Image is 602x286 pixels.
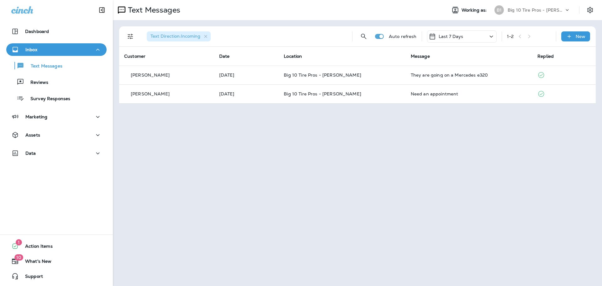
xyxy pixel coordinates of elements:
p: [PERSON_NAME] [131,91,170,96]
div: B1 [494,5,504,15]
span: What's New [19,259,51,266]
p: Assets [25,132,40,138]
button: Support [6,270,107,283]
p: [PERSON_NAME] [131,73,170,78]
p: New [576,34,585,39]
p: Inbox [25,47,37,52]
button: Marketing [6,111,107,123]
button: 10What's New [6,255,107,267]
button: Settings [584,4,596,16]
span: 10 [14,254,23,261]
span: Working as: [462,8,488,13]
p: Reviews [24,80,48,86]
button: Text Messages [6,59,107,72]
button: Search Messages [357,30,370,43]
div: They are going on a Mercedes e320 [411,73,527,78]
button: Dashboard [6,25,107,38]
span: Customer [124,53,145,59]
p: Marketing [25,114,47,119]
span: Message [411,53,430,59]
p: Oct 1, 2025 05:44 PM [219,73,274,78]
button: Collapse Sidebar [93,4,111,16]
span: 1 [16,239,22,246]
span: Text Direction : Incoming [150,33,200,39]
p: Dashboard [25,29,49,34]
p: Data [25,151,36,156]
button: Survey Responses [6,92,107,105]
button: Assets [6,129,107,141]
p: Text Messages [24,63,62,69]
span: Location [284,53,302,59]
span: Support [19,274,43,281]
p: Sep 30, 2025 09:08 PM [219,91,274,96]
p: Big 10 Tire Pros - [PERSON_NAME] [508,8,564,13]
button: Data [6,147,107,159]
p: Auto refresh [389,34,417,39]
span: Replied [537,53,554,59]
p: Survey Responses [24,96,70,102]
p: Text Messages [125,5,180,15]
button: Reviews [6,75,107,89]
button: Inbox [6,43,107,56]
span: Date [219,53,230,59]
span: Action Items [19,244,53,251]
span: Big 10 Tire Pros - [PERSON_NAME] [284,72,361,78]
div: Text Direction:Incoming [147,31,211,41]
div: Need an appointment [411,91,527,96]
button: Filters [124,30,137,43]
p: Last 7 Days [439,34,463,39]
button: 1Action Items [6,240,107,252]
div: 1 - 2 [507,34,514,39]
span: Big 10 Tire Pros - [PERSON_NAME] [284,91,361,97]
